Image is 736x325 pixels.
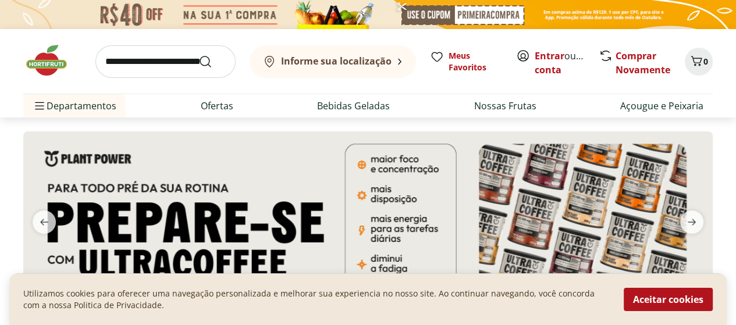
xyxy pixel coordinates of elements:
span: Meus Favoritos [449,50,502,73]
input: search [95,45,236,78]
button: Carrinho [685,48,713,76]
button: Aceitar cookies [624,288,713,311]
button: next [671,210,713,234]
a: Nossas Frutas [474,99,536,113]
a: Entrar [535,49,564,62]
button: Menu [33,92,47,120]
a: Comprar Novamente [616,49,670,76]
span: Departamentos [33,92,116,120]
button: Informe sua localização [250,45,416,78]
a: Açougue e Peixaria [620,99,703,113]
button: Submit Search [198,55,226,69]
img: 3 corações [23,131,713,298]
button: previous [23,210,65,234]
img: Hortifruti [23,43,81,78]
a: Meus Favoritos [430,50,502,73]
a: Ofertas [201,99,233,113]
p: Utilizamos cookies para oferecer uma navegação personalizada e melhorar sua experiencia no nosso ... [23,288,610,311]
a: Bebidas Geladas [317,99,390,113]
span: ou [535,49,586,77]
b: Informe sua localização [281,55,392,67]
a: Criar conta [535,49,599,76]
span: 0 [703,56,708,67]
